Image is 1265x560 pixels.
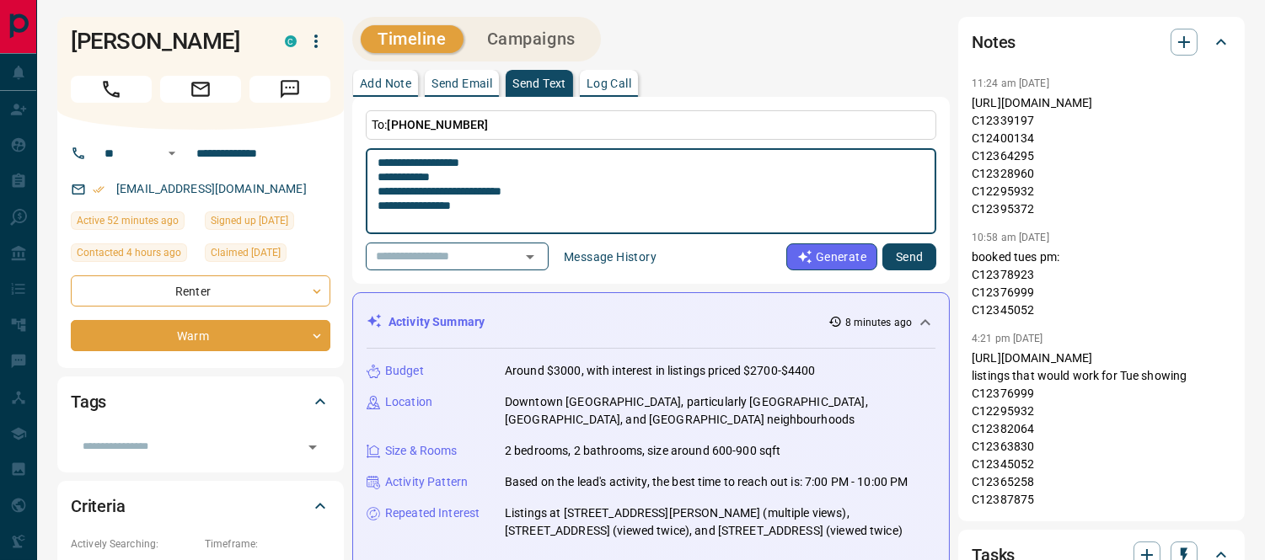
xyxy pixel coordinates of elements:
[387,118,488,131] span: [PHONE_NUMBER]
[366,110,936,140] p: To:
[71,493,126,520] h2: Criteria
[385,504,480,522] p: Repeated Interest
[301,435,324,459] button: Open
[385,362,424,380] p: Budget
[587,77,631,89] p: Log Call
[972,22,1231,62] div: Notes
[71,76,152,103] span: Call
[505,504,935,540] p: Listings at [STREET_ADDRESS][PERSON_NAME] (multiple views), [STREET_ADDRESS] (viewed twice), and ...
[972,77,1049,89] p: 11:24 am [DATE]
[367,307,935,338] div: Activity Summary8 minutes ago
[972,29,1016,56] h2: Notes
[512,77,566,89] p: Send Text
[211,244,281,261] span: Claimed [DATE]
[360,77,411,89] p: Add Note
[431,77,492,89] p: Send Email
[71,243,196,267] div: Sun Sep 14 2025
[505,362,816,380] p: Around $3000, with interest in listings priced $2700-$4400
[205,211,330,235] div: Sat Aug 30 2025
[505,442,780,460] p: 2 bedrooms, 2 bathrooms, size around 600-900 sqft
[361,25,464,53] button: Timeline
[786,243,877,270] button: Generate
[71,211,196,235] div: Sun Sep 14 2025
[972,232,1049,243] p: 10:58 am [DATE]
[205,243,330,267] div: Sat Aug 30 2025
[77,244,181,261] span: Contacted 4 hours ago
[205,536,330,552] p: Timeframe:
[77,212,179,229] span: Active 52 minutes ago
[972,333,1043,344] p: 4:21 pm [DATE]
[505,393,935,429] p: Downtown [GEOGRAPHIC_DATA], particularly [GEOGRAPHIC_DATA], [GEOGRAPHIC_DATA], and [GEOGRAPHIC_DA...
[211,212,288,229] span: Signed up [DATE]
[162,143,182,163] button: Open
[71,275,330,307] div: Renter
[285,35,297,47] div: condos.ca
[972,94,1231,218] p: [URL][DOMAIN_NAME] C12339197 C12400134 C12364295 C12328960 C12295932 C12395372
[972,349,1231,544] p: [URL][DOMAIN_NAME] listings that would work for Tue showing C12376999 C12295932 C12382064 C123638...
[518,245,542,269] button: Open
[71,536,196,552] p: Actively Searching:
[71,28,260,55] h1: [PERSON_NAME]
[71,381,330,422] div: Tags
[160,76,241,103] span: Email
[385,442,458,460] p: Size & Rooms
[71,388,106,415] h2: Tags
[385,393,432,411] p: Location
[249,76,330,103] span: Message
[385,473,468,491] p: Activity Pattern
[972,248,1231,319] p: booked tues pm: C12378923 C12376999 C12345052
[470,25,592,53] button: Campaigns
[389,313,485,331] p: Activity Summary
[116,182,307,195] a: [EMAIL_ADDRESS][DOMAIN_NAME]
[882,243,936,270] button: Send
[505,473,908,491] p: Based on the lead's activity, the best time to reach out is: 7:00 PM - 10:00 PM
[71,320,330,351] div: Warm
[71,486,330,526] div: Criteria
[554,243,667,270] button: Message History
[93,184,105,195] svg: Email Verified
[845,315,912,330] p: 8 minutes ago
